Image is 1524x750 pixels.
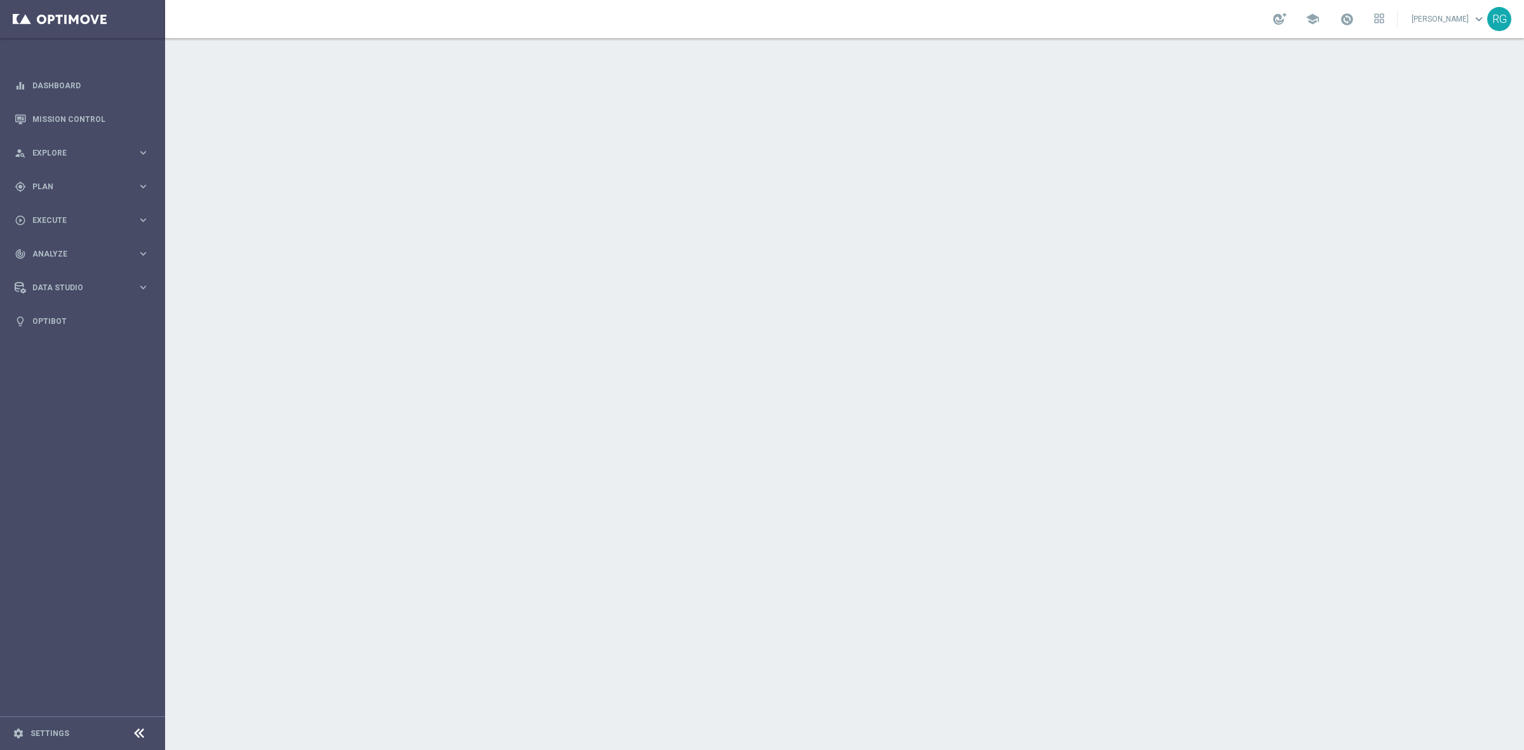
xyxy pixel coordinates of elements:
[32,149,137,157] span: Explore
[15,69,149,102] div: Dashboard
[32,183,137,191] span: Plan
[15,181,26,192] i: gps_fixed
[32,69,149,102] a: Dashboard
[14,316,150,326] button: lightbulb Optibot
[1487,7,1511,31] div: RG
[14,215,150,225] button: play_circle_outline Execute keyboard_arrow_right
[32,250,137,258] span: Analyze
[14,182,150,192] button: gps_fixed Plan keyboard_arrow_right
[30,730,69,737] a: Settings
[32,304,149,338] a: Optibot
[14,114,150,124] button: Mission Control
[15,147,137,159] div: Explore
[14,283,150,293] button: Data Studio keyboard_arrow_right
[14,249,150,259] button: track_changes Analyze keyboard_arrow_right
[15,147,26,159] i: person_search
[15,102,149,136] div: Mission Control
[137,248,149,260] i: keyboard_arrow_right
[32,102,149,136] a: Mission Control
[14,148,150,158] button: person_search Explore keyboard_arrow_right
[15,282,137,293] div: Data Studio
[15,215,26,226] i: play_circle_outline
[15,304,149,338] div: Optibot
[1410,10,1487,29] a: [PERSON_NAME]keyboard_arrow_down
[137,281,149,293] i: keyboard_arrow_right
[137,214,149,226] i: keyboard_arrow_right
[32,217,137,224] span: Execute
[15,215,137,226] div: Execute
[32,284,137,291] span: Data Studio
[1472,12,1486,26] span: keyboard_arrow_down
[15,80,26,91] i: equalizer
[15,316,26,327] i: lightbulb
[137,180,149,192] i: keyboard_arrow_right
[14,81,150,91] button: equalizer Dashboard
[15,181,137,192] div: Plan
[137,147,149,159] i: keyboard_arrow_right
[13,728,24,739] i: settings
[15,248,26,260] i: track_changes
[1306,12,1320,26] span: school
[15,248,137,260] div: Analyze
